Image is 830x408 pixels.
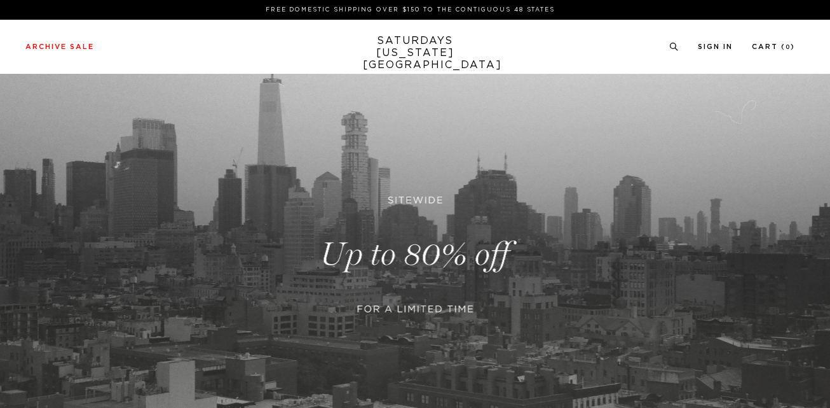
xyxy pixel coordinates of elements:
p: FREE DOMESTIC SHIPPING OVER $150 TO THE CONTIGUOUS 48 STATES [31,5,790,15]
a: Archive Sale [25,43,94,50]
a: Sign In [698,43,733,50]
a: SATURDAYS[US_STATE][GEOGRAPHIC_DATA] [363,35,468,71]
small: 0 [786,45,791,50]
a: Cart (0) [752,43,795,50]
